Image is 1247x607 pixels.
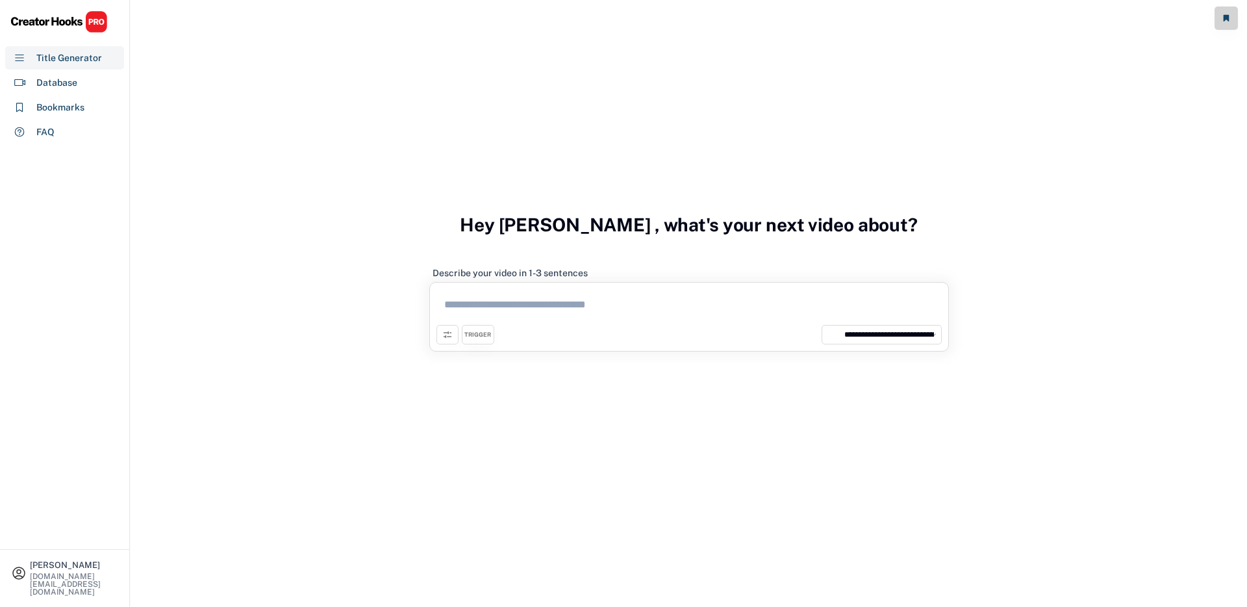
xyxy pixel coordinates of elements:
div: Bookmarks [36,101,84,114]
h3: Hey [PERSON_NAME] , what's your next video about? [460,200,918,250]
div: FAQ [36,125,55,139]
div: [DOMAIN_NAME][EMAIL_ADDRESS][DOMAIN_NAME] [30,573,118,596]
div: Database [36,76,77,90]
div: TRIGGER [464,331,491,339]
div: Title Generator [36,51,102,65]
img: yH5BAEAAAAALAAAAAABAAEAAAIBRAA7 [825,329,837,341]
img: CHPRO%20Logo.svg [10,10,108,33]
div: [PERSON_NAME] [30,561,118,569]
div: Describe your video in 1-3 sentences [433,267,588,279]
